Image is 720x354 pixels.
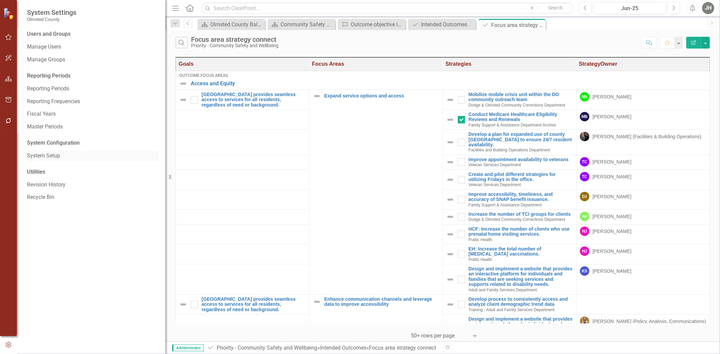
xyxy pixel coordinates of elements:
[27,110,159,118] a: Fiscal Years
[576,264,710,295] td: Double-Click to Edit
[269,20,334,29] a: Community Safety and Wellbeing Balanced Scorecard
[446,116,454,124] img: Not Defined
[580,92,589,101] div: NN
[469,182,521,187] span: Veteran Services Department
[469,172,573,182] a: Create and pilot different strategies for utilizing Fridays in the office.
[576,189,710,209] td: Double-Click to Edit
[576,110,710,130] td: Double-Click to Edit
[469,212,573,217] a: Increase the number of TCI groups for clients
[469,157,573,162] a: Improve appointment availability to veterans
[539,3,572,13] button: Search
[443,130,577,155] td: Double-Click to Edit Right Click for Context Menu
[179,96,187,104] img: Not Defined
[27,152,159,160] a: System Setup
[217,345,317,351] a: Priority - Community Safety and Wellbeing
[469,246,573,257] a: EH: Increase the total number of [MEDICAL_DATA] vaccinations.
[179,80,187,88] img: Not Defined
[320,345,366,351] a: Intended Outcomes
[351,20,404,29] div: Outcome objective Initiative Linking
[202,297,306,312] a: [GEOGRAPHIC_DATA] provides seamless access to services for all residents, regardless of need or b...
[27,72,159,80] div: Reporting Periods
[27,98,159,106] a: Reporting Frequencies
[576,224,710,244] td: Double-Click to Edit
[201,2,574,14] input: Search ClearPoint...
[446,96,454,104] img: Not Defined
[469,192,573,202] a: Improve accessibility, timeliness, and accuracy of SNAP benefit issuance.
[446,230,454,238] img: Not Defined
[469,163,521,167] span: Veteran Services Department
[576,244,710,264] td: Double-Click to Edit
[469,217,565,222] span: Dodge & Olmsted Community Corrections Department
[27,139,159,147] div: System Configuration
[469,92,573,102] a: Mobilize mobile crisis unit within the DO community outreach team
[446,158,454,166] img: Not Defined
[443,244,577,264] td: Double-Click to Edit Right Click for Context Menu
[421,20,474,29] div: Intended Outcomes
[548,5,563,10] span: Search
[469,132,573,147] a: Develop a plan for expanded use of county [GEOGRAPHIC_DATA] to ensure 24/7 resident availability.
[469,288,537,292] span: Adult and Family Services Department
[469,103,565,108] span: Dodge & Olmsted Community Corrections Department
[469,307,555,312] span: Training - Adult and Family Services Department
[491,21,544,29] div: Focus area strategy connect
[580,212,589,221] div: AH
[443,295,577,315] td: Double-Click to Edit Right Click for Context Menu
[443,224,577,244] td: Double-Click to Edit Right Click for Context Menu
[191,36,278,43] div: Focus area strategy connect
[446,213,454,221] img: Not Defined
[469,112,573,122] a: Conduct Medicare Healthcare Eligibility Reviews and Renewals
[469,203,542,207] span: Family Support & Assistance Department
[469,123,556,127] span: Family Support & Assistance Department Archive
[580,157,589,167] div: TC
[593,158,632,165] div: [PERSON_NAME]
[702,2,714,14] button: JH
[443,209,577,224] td: Double-Click to Edit Right Click for Context Menu
[469,317,573,337] a: Design and implement a website that provides an interactive platform for individuals and families...
[281,20,334,29] div: Community Safety and Wellbeing Balanced Scorecard
[191,81,706,87] a: Access and Equity
[313,298,321,306] img: Not Defined
[324,297,439,307] a: Enhance communication channels and leverage data to improve accessibility
[596,4,663,12] div: Jun-25
[27,30,159,38] div: Users and Groups
[580,317,589,326] img: Becca Erding
[446,196,454,204] img: Not Defined
[3,7,15,19] img: ClearPoint Strategy
[309,90,443,294] td: Double-Click to Edit Right Click for Context Menu
[176,90,310,110] td: Double-Click to Edit Right Click for Context Menu
[593,228,632,235] div: [PERSON_NAME]
[27,43,159,51] a: Manage Users
[446,138,454,146] img: Not Defined
[576,90,710,110] td: Double-Click to Edit
[469,148,550,152] span: Facilities and Building Operations Department
[191,43,278,48] div: Priority - Community Safety and Wellbeing
[176,71,710,90] td: Double-Click to Edit Right Click for Context Menu
[580,266,589,276] div: KS
[210,20,263,29] div: Olmsted County Balanced Scorecard
[576,155,710,170] td: Double-Click to Edit
[469,227,573,237] a: HCF: Increase the number of clients who use prenatal home visiting services.
[446,275,454,284] img: Not Defined
[324,93,439,98] a: Expand service options and access
[593,248,632,255] div: [PERSON_NAME]
[593,193,632,200] div: [PERSON_NAME]
[446,176,454,184] img: Not Defined
[593,213,632,220] div: [PERSON_NAME]
[27,85,159,93] a: Reporting Periods
[443,110,577,130] td: Double-Click to Edit Right Click for Context Menu
[576,315,710,345] td: Double-Click to Edit
[443,90,577,110] td: Double-Click to Edit Right Click for Context Menu
[580,112,589,121] div: MB
[446,300,454,308] img: Not Defined
[443,155,577,170] td: Double-Click to Edit Right Click for Context Menu
[410,20,474,29] a: Intended Outcomes
[580,132,589,141] img: Mat Miller
[576,170,710,189] td: Double-Click to Edit
[469,257,492,262] span: Public Health
[443,264,577,295] td: Double-Click to Edit Right Click for Context Menu
[593,133,701,140] div: [PERSON_NAME] (Facilities & Building Operations)
[369,345,436,351] div: Focus area strategy connect
[594,2,666,14] button: Jun-25
[580,227,589,236] div: HJ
